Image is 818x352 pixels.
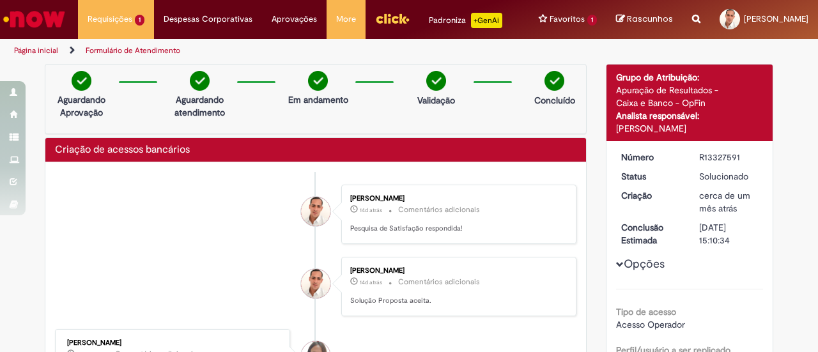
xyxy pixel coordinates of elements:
[612,221,690,247] dt: Conclusão Estimada
[417,94,455,107] p: Validação
[550,13,585,26] span: Favoritos
[1,6,67,32] img: ServiceNow
[616,122,764,135] div: [PERSON_NAME]
[360,279,382,286] time: 14/08/2025 16:54:45
[627,13,673,25] span: Rascunhos
[612,151,690,164] dt: Número
[426,71,446,91] img: check-circle-green.png
[272,13,317,26] span: Aprovações
[14,45,58,56] a: Página inicial
[616,319,685,330] span: Acesso Operador
[616,71,764,84] div: Grupo de Atribuição:
[398,204,480,215] small: Comentários adicionais
[699,189,759,215] div: 28/07/2025 09:34:51
[360,279,382,286] span: 14d atrás
[398,277,480,287] small: Comentários adicionais
[360,206,382,214] time: 14/08/2025 16:55:02
[744,13,808,24] span: [PERSON_NAME]
[350,267,563,275] div: [PERSON_NAME]
[612,170,690,183] dt: Status
[135,15,144,26] span: 1
[288,93,348,106] p: Em andamento
[336,13,356,26] span: More
[544,71,564,91] img: check-circle-green.png
[375,9,410,28] img: click_logo_yellow_360x200.png
[429,13,502,28] div: Padroniza
[301,197,330,226] div: Reney Barbosa Nunes
[534,94,575,107] p: Concluído
[350,296,563,306] p: Solução Proposta aceita.
[612,189,690,202] dt: Criação
[50,93,112,119] p: Aguardando Aprovação
[616,109,764,122] div: Analista responsável:
[301,269,330,298] div: Reney Barbosa Nunes
[616,84,764,109] div: Apuração de Resultados - Caixa e Banco - OpFin
[88,13,132,26] span: Requisições
[86,45,180,56] a: Formulário de Atendimento
[699,190,750,214] time: 28/07/2025 09:34:51
[616,306,676,318] b: Tipo de acesso
[72,71,91,91] img: check-circle-green.png
[699,221,759,247] div: [DATE] 15:10:34
[308,71,328,91] img: check-circle-green.png
[699,190,750,214] span: cerca de um mês atrás
[587,15,597,26] span: 1
[350,195,563,203] div: [PERSON_NAME]
[164,13,252,26] span: Despesas Corporativas
[360,206,382,214] span: 14d atrás
[471,13,502,28] p: +GenAi
[169,93,231,119] p: Aguardando atendimento
[699,170,759,183] div: Solucionado
[616,13,673,26] a: Rascunhos
[55,144,190,156] h2: Criação de acessos bancários Histórico de tíquete
[350,224,563,234] p: Pesquisa de Satisfação respondida!
[10,39,536,63] ul: Trilhas de página
[190,71,210,91] img: check-circle-green.png
[67,339,280,347] div: [PERSON_NAME]
[699,151,759,164] div: R13327591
